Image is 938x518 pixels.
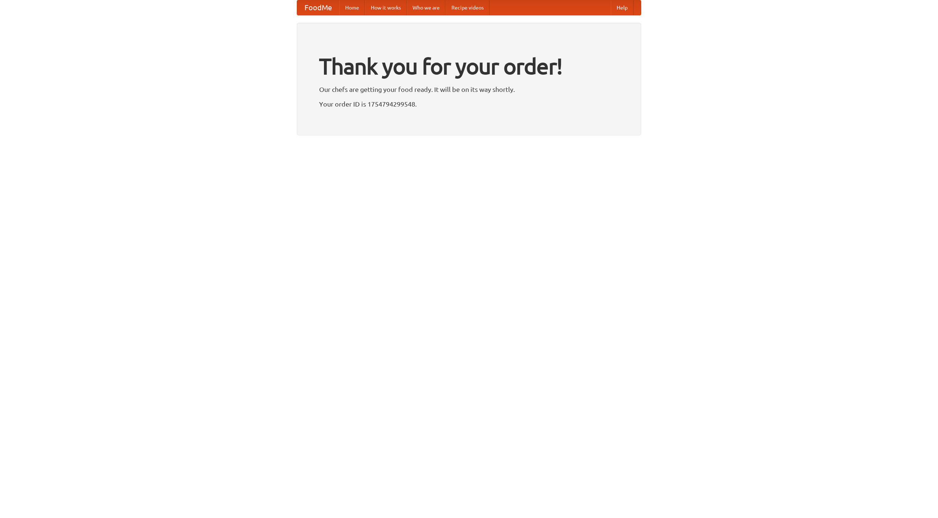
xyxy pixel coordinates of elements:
a: FoodMe [297,0,339,15]
a: Help [611,0,634,15]
p: Our chefs are getting your food ready. It will be on its way shortly. [319,84,619,95]
p: Your order ID is 1754794299548. [319,98,619,109]
a: Recipe videos [446,0,490,15]
a: How it works [365,0,407,15]
h1: Thank you for your order! [319,49,619,84]
a: Home [339,0,365,15]
a: Who we are [407,0,446,15]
